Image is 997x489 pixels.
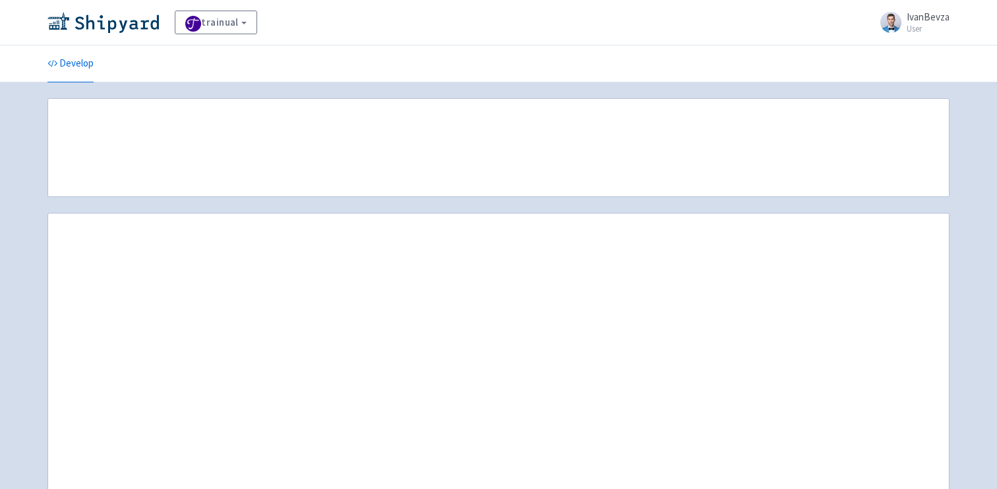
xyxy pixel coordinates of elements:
span: IvanBevza [907,11,950,23]
img: Shipyard logo [47,12,159,33]
a: Develop [47,45,94,82]
a: trainual [175,11,257,34]
small: User [907,24,950,33]
a: IvanBevza User [872,12,950,33]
